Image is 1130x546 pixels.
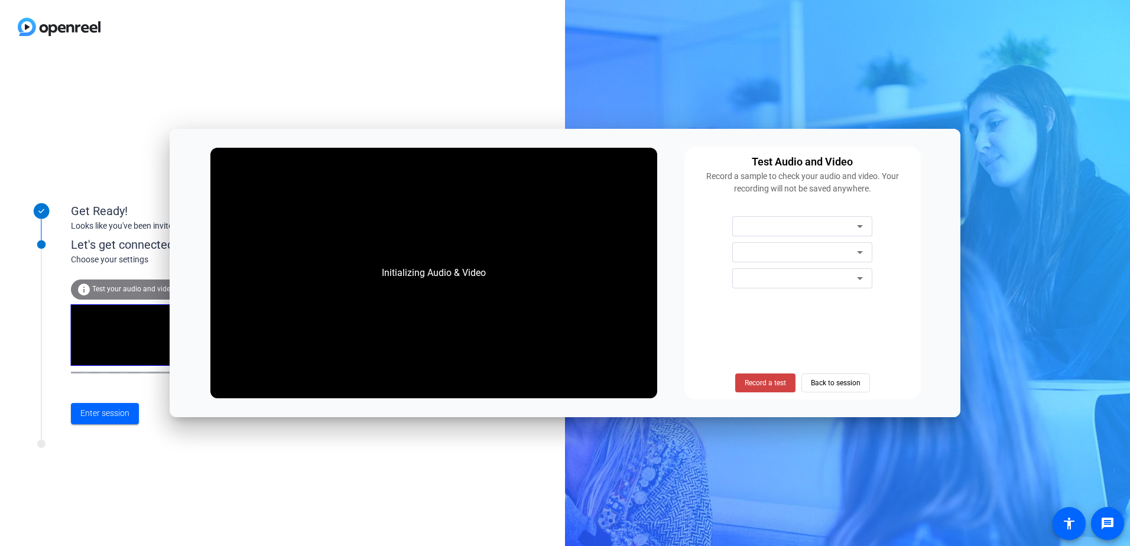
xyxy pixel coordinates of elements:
[80,407,129,420] span: Enter session
[745,378,786,388] span: Record a test
[811,372,861,394] span: Back to session
[71,202,307,220] div: Get Ready!
[92,285,174,293] span: Test your audio and video
[752,154,853,170] div: Test Audio and Video
[77,282,91,297] mat-icon: info
[1062,516,1076,531] mat-icon: accessibility
[370,254,498,292] div: Initializing Audio & Video
[71,220,307,232] div: Looks like you've been invited to join
[71,236,332,253] div: Let's get connected.
[801,373,870,392] button: Back to session
[1100,516,1115,531] mat-icon: message
[71,253,332,266] div: Choose your settings
[735,373,795,392] button: Record a test
[691,170,914,195] div: Record a sample to check your audio and video. Your recording will not be saved anywhere.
